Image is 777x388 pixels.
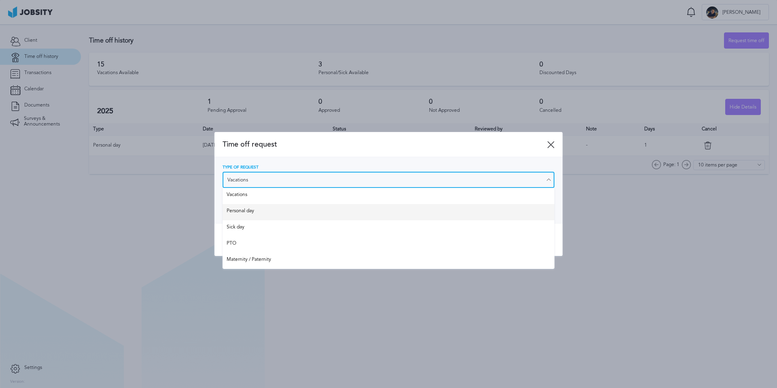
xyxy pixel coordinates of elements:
span: Vacations [227,192,550,200]
span: Sick day [227,224,550,232]
span: Time off request [223,140,547,149]
span: Personal day [227,208,550,216]
span: Maternity / Paternity [227,257,550,265]
span: Type of Request [223,165,259,170]
span: PTO [227,241,550,249]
